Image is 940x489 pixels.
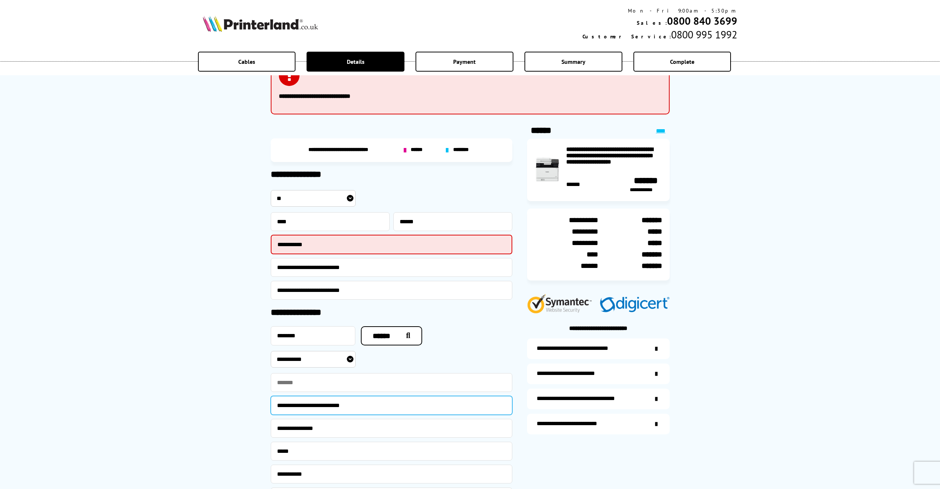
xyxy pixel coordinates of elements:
[670,58,694,65] span: Complete
[637,20,667,26] span: Sales:
[667,14,737,28] a: 0800 840 3699
[527,364,670,384] a: items-arrive
[582,7,737,14] div: Mon - Fri 9:00am - 5:30pm
[238,58,255,65] span: Cables
[453,58,476,65] span: Payment
[203,16,318,32] img: Printerland Logo
[671,28,737,41] span: 0800 995 1992
[527,389,670,409] a: additional-cables
[527,414,670,434] a: secure-website
[527,338,670,359] a: additional-ink
[582,33,671,40] span: Customer Service:
[561,58,585,65] span: Summary
[347,58,365,65] span: Details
